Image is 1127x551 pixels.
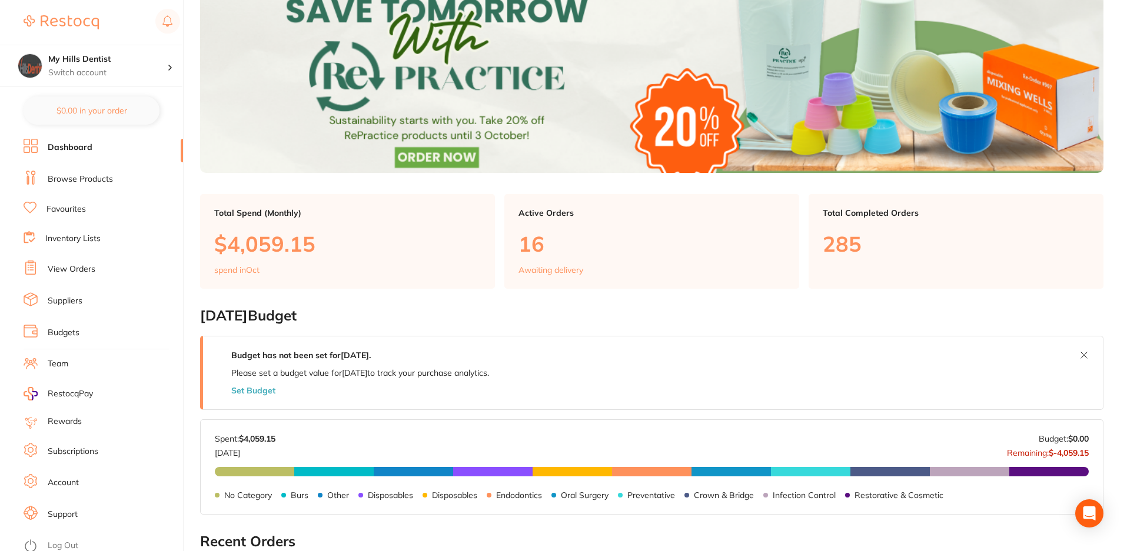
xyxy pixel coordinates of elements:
p: Other [327,490,349,500]
a: Support [48,509,78,520]
strong: $4,059.15 [239,433,275,444]
h2: Recent Orders [200,533,1103,550]
p: 285 [823,232,1089,256]
p: Active Orders [518,208,785,218]
a: Dashboard [48,142,92,153]
p: Restorative & Cosmetic [855,490,943,500]
p: spend in Oct [214,265,260,275]
p: Crown & Bridge [694,490,754,500]
a: Suppliers [48,295,82,307]
p: Preventative [627,490,675,500]
a: View Orders [48,263,95,275]
a: Budgets [48,327,79,339]
img: Restocq Logo [24,15,99,29]
strong: $0.00 [1068,433,1089,444]
p: Total Spend (Monthly) [214,208,481,218]
a: Active Orders16Awaiting delivery [504,194,799,289]
button: $0.00 in your order [24,96,159,125]
p: Awaiting delivery [518,265,583,275]
p: Burs [291,490,308,500]
a: Total Spend (Monthly)$4,059.15spend inOct [200,194,495,289]
a: Restocq Logo [24,9,99,36]
span: RestocqPay [48,388,93,400]
a: Inventory Lists [45,233,101,245]
h4: My Hills Dentist [48,54,167,65]
a: Favourites [46,203,86,215]
strong: $-4,059.15 [1049,448,1089,458]
strong: Budget has not been set for [DATE] . [231,350,371,360]
p: Infection Control [773,490,836,500]
p: Total Completed Orders [823,208,1089,218]
p: No Category [224,490,272,500]
p: Spent: [215,434,275,443]
p: Disposables [432,490,477,500]
p: Remaining: [1007,443,1089,458]
img: My Hills Dentist [18,54,42,78]
p: Endodontics [496,490,542,500]
img: RestocqPay [24,387,38,400]
a: Subscriptions [48,446,98,458]
p: $4,059.15 [214,232,481,256]
p: Oral Surgery [561,490,609,500]
a: Browse Products [48,173,113,185]
div: Open Intercom Messenger [1075,499,1103,527]
p: Budget: [1039,434,1089,443]
a: RestocqPay [24,387,93,400]
a: Account [48,477,79,489]
p: 16 [518,232,785,256]
a: Total Completed Orders285 [809,194,1103,289]
p: Disposables [368,490,413,500]
p: Switch account [48,67,167,79]
h2: [DATE] Budget [200,308,1103,324]
button: Set Budget [231,386,275,395]
p: [DATE] [215,443,275,458]
p: Please set a budget value for [DATE] to track your purchase analytics. [231,368,489,378]
a: Team [48,358,68,370]
a: Rewards [48,416,82,428]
